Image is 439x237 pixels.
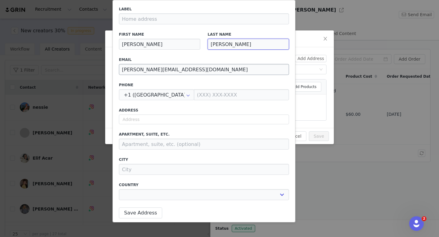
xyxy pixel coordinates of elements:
[119,182,289,188] label: Country
[119,157,289,162] label: City
[422,216,427,221] span: 2
[119,64,289,75] input: Email
[319,68,323,72] i: icon: down
[119,57,289,62] label: Email
[119,115,289,124] input: Address
[208,39,289,50] input: Last Name
[119,108,289,113] label: Address
[119,139,289,150] input: Apartment, suite, etc. (optional)
[194,89,289,100] input: (XXX) XXX-XXXX
[409,216,424,231] iframe: Intercom live chat
[317,30,334,48] button: Close
[119,82,289,88] label: Phone
[295,55,327,62] button: Add Address
[119,89,194,100] input: Country
[309,131,329,141] button: Save
[119,6,289,12] label: Label
[119,132,289,137] label: Apartment, suite, etc.
[208,32,289,37] label: Last Name
[119,89,194,100] div: United States
[119,32,200,37] label: First Name
[119,13,289,24] input: Home address
[323,36,328,41] i: icon: close
[282,82,321,92] button: Add Products
[119,164,289,175] input: City
[119,39,200,50] input: First Name
[119,207,162,218] button: Save Address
